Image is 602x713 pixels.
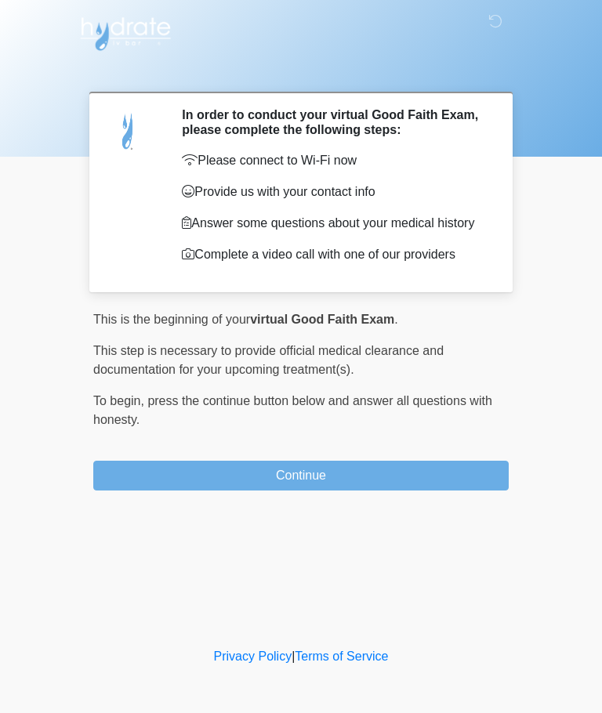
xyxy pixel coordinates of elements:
[93,461,509,490] button: Continue
[93,344,444,376] span: This step is necessary to provide official medical clearance and documentation for your upcoming ...
[182,214,485,233] p: Answer some questions about your medical history
[250,313,394,326] strong: virtual Good Faith Exam
[93,394,492,426] span: press the continue button below and answer all questions with honesty.
[182,107,485,137] h2: In order to conduct your virtual Good Faith Exam, please complete the following steps:
[394,313,397,326] span: .
[105,107,152,154] img: Agent Avatar
[82,56,520,85] h1: ‎ ‎ ‎ ‎
[182,245,485,264] p: Complete a video call with one of our providers
[292,650,295,663] a: |
[182,183,485,201] p: Provide us with your contact info
[93,313,250,326] span: This is the beginning of your
[78,12,173,52] img: Hydrate IV Bar - Arcadia Logo
[214,650,292,663] a: Privacy Policy
[182,151,485,170] p: Please connect to Wi-Fi now
[93,394,147,407] span: To begin,
[295,650,388,663] a: Terms of Service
